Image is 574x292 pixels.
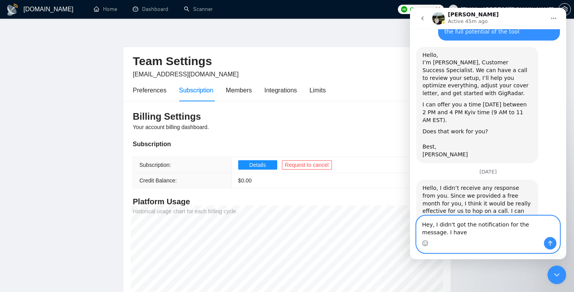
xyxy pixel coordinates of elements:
[282,160,332,170] button: Request to cancel
[12,232,18,239] button: Emoji picker
[410,8,566,259] iframe: Intercom live chat
[179,85,213,95] div: Subscription
[139,177,177,184] span: Credit Balance:
[547,265,566,284] iframe: Intercom live chat
[184,6,213,12] a: searchScanner
[133,196,441,207] h4: Platform Usage
[310,85,326,95] div: Limits
[133,110,441,123] h3: Billing Settings
[238,177,252,184] span: $ 0.00
[285,161,329,169] span: Request to cancel
[6,4,19,16] img: logo
[7,208,150,229] textarea: Message…
[133,139,441,149] div: Subscription
[134,229,146,242] button: Send a message…
[133,124,209,130] span: Your account billing dashboard.
[264,85,297,95] div: Integrations
[133,85,166,95] div: Preferences
[139,162,171,168] span: Subscription:
[558,3,571,16] button: setting
[238,160,277,170] button: Details
[226,85,252,95] div: Members
[94,6,117,12] a: homeHome
[410,5,433,14] span: Connects:
[401,6,407,12] img: upwork-logo.png
[133,71,239,78] span: [EMAIL_ADDRESS][DOMAIN_NAME]
[12,177,122,230] div: Hello, I didn’t receive any response from you. Since we provided a free month for you, I think it...
[435,5,441,14] span: 11
[451,7,456,12] span: user
[133,53,441,69] h2: Team Settings
[559,6,570,12] span: setting
[6,172,128,269] div: Hello, I didn’t receive any response from you. Since we provided a free month for you, I think it...
[249,161,266,169] span: Details
[558,6,571,12] a: setting
[6,172,150,287] div: Viktor says…
[133,6,168,12] a: dashboardDashboard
